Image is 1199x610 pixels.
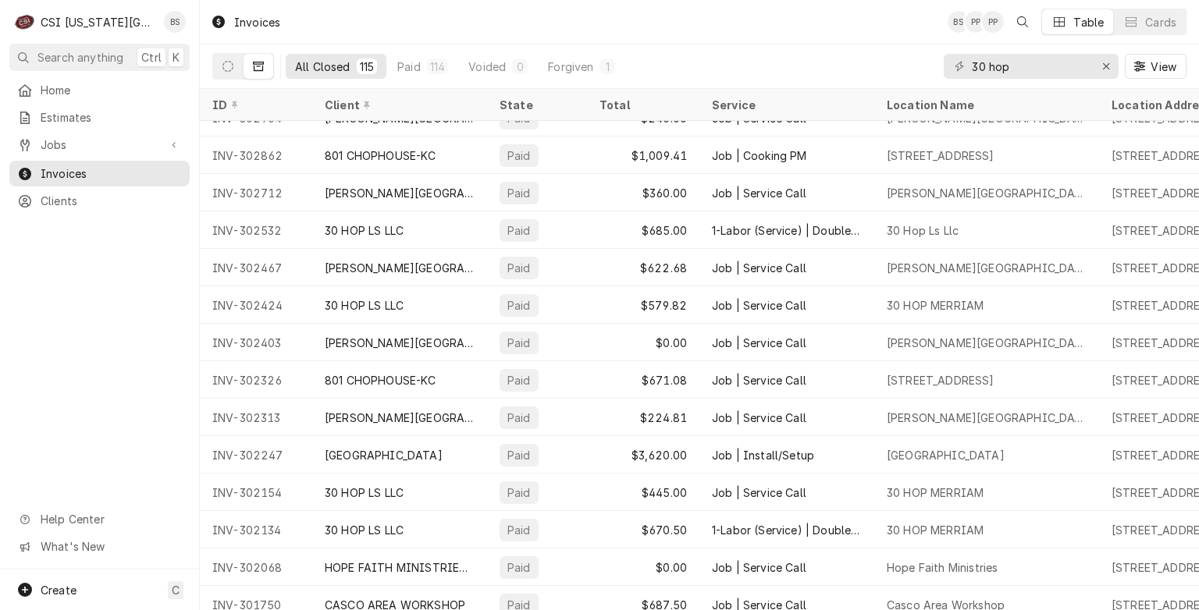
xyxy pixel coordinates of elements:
[200,548,312,586] div: INV-302068
[506,335,532,351] div: Paid
[712,260,806,276] div: Job | Service Call
[506,522,532,538] div: Paid
[325,260,475,276] div: [PERSON_NAME][GEOGRAPHIC_DATA][PERSON_NAME]
[9,77,190,103] a: Home
[548,59,593,75] div: Forgiven
[200,324,312,361] div: INV-302403
[712,297,806,314] div: Job | Service Call
[200,249,312,286] div: INV-302467
[587,511,699,548] div: $670.50
[887,222,959,239] div: 30 Hop Ls Llc
[587,361,699,399] div: $671.08
[14,11,36,33] div: C
[200,137,312,174] div: INV-302862
[587,286,699,324] div: $579.82
[325,297,404,314] div: 30 HOP LS LLC
[887,97,1083,113] div: Location Name
[712,372,806,388] div: Job | Service Call
[603,59,612,75] div: 1
[948,11,970,33] div: BS
[506,484,532,501] div: Paid
[587,436,699,473] div: $3,620.00
[200,211,312,249] div: INV-302532
[587,137,699,174] div: $1,009.41
[397,59,421,75] div: Paid
[212,97,297,113] div: ID
[14,11,36,33] div: CSI Kansas City's Avatar
[325,447,443,463] div: [GEOGRAPHIC_DATA]
[41,14,155,30] div: CSI [US_STATE][GEOGRAPHIC_DATA]
[1010,9,1035,34] button: Open search
[200,473,312,511] div: INV-302154
[325,185,475,201] div: [PERSON_NAME][GEOGRAPHIC_DATA][PERSON_NAME]
[37,49,123,66] span: Search anything
[712,335,806,351] div: Job | Service Call
[887,297,984,314] div: 30 HOP MERRIAM
[887,147,994,164] div: [STREET_ADDRESS]
[887,559,998,576] div: Hope Faith Ministries
[712,522,862,538] div: 1-Labor (Service) | Double | Incurred
[587,249,699,286] div: $622.68
[587,211,699,249] div: $685.00
[712,185,806,201] div: Job | Service Call
[1145,14,1176,30] div: Cards
[9,188,190,214] a: Clients
[9,44,190,71] button: Search anythingCtrlK
[200,361,312,399] div: INV-302326
[325,222,404,239] div: 30 HOP LS LLC
[948,11,970,33] div: Brent Seaba's Avatar
[599,97,684,113] div: Total
[41,137,158,153] span: Jobs
[164,11,186,33] div: Brent Seaba's Avatar
[887,185,1087,201] div: [PERSON_NAME][GEOGRAPHIC_DATA][PERSON_NAME]
[506,222,532,239] div: Paid
[164,11,186,33] div: BS
[506,147,532,164] div: Paid
[200,286,312,324] div: INV-302424
[325,410,475,426] div: [PERSON_NAME][GEOGRAPHIC_DATA][PERSON_NAME]
[506,410,532,426] div: Paid
[506,447,532,463] div: Paid
[325,335,475,351] div: [PERSON_NAME][GEOGRAPHIC_DATA][PERSON_NAME]
[360,59,374,75] div: 115
[587,548,699,586] div: $0.00
[500,97,575,113] div: State
[41,193,182,209] span: Clients
[587,473,699,511] div: $445.00
[9,534,190,559] a: Go to What's New
[41,165,182,182] span: Invoices
[506,372,532,388] div: Paid
[295,59,350,75] div: All Closed
[712,97,859,113] div: Service
[172,582,180,598] span: C
[200,174,312,211] div: INV-302712
[587,399,699,436] div: $224.81
[325,97,471,113] div: Client
[41,583,76,597] span: Create
[965,11,987,33] div: Philip Potter's Avatar
[887,484,984,501] div: 30 HOP MERRIAM
[887,522,984,538] div: 30 HOP MERRIAM
[972,54,1089,79] input: Keyword search
[887,372,994,388] div: [STREET_ADDRESS]
[506,559,532,576] div: Paid
[982,11,1004,33] div: PP
[1125,54,1187,79] button: View
[325,372,436,388] div: 801 CHOPHOUSE-KC
[506,297,532,314] div: Paid
[1147,59,1179,75] span: View
[1094,54,1119,79] button: Erase input
[887,410,1087,426] div: [PERSON_NAME][GEOGRAPHIC_DATA][PERSON_NAME]
[506,185,532,201] div: Paid
[200,511,312,548] div: INV-302134
[712,559,806,576] div: Job | Service Call
[41,538,180,555] span: What's New
[325,559,475,576] div: HOPE FAITH MINISTRIES, INC
[173,49,180,66] span: K
[515,59,525,75] div: 0
[887,447,1005,463] div: [GEOGRAPHIC_DATA]
[200,436,312,473] div: INV-302247
[712,447,814,463] div: Job | Install/Setup
[9,506,190,532] a: Go to Help Center
[9,105,190,130] a: Estimates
